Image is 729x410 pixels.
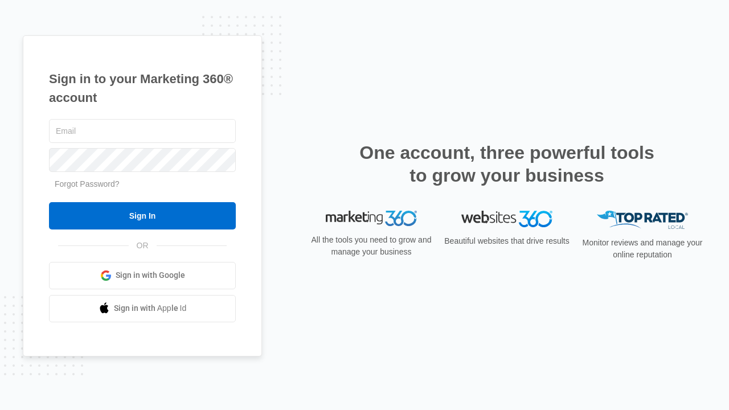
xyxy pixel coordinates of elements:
[49,262,236,289] a: Sign in with Google
[326,211,417,227] img: Marketing 360
[443,235,571,247] p: Beautiful websites that drive results
[49,202,236,229] input: Sign In
[55,179,120,188] a: Forgot Password?
[116,269,185,281] span: Sign in with Google
[461,211,552,227] img: Websites 360
[49,69,236,107] h1: Sign in to your Marketing 360® account
[356,141,658,187] h2: One account, three powerful tools to grow your business
[308,234,435,258] p: All the tools you need to grow and manage your business
[114,302,187,314] span: Sign in with Apple Id
[49,295,236,322] a: Sign in with Apple Id
[597,211,688,229] img: Top Rated Local
[129,240,157,252] span: OR
[49,119,236,143] input: Email
[579,237,706,261] p: Monitor reviews and manage your online reputation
